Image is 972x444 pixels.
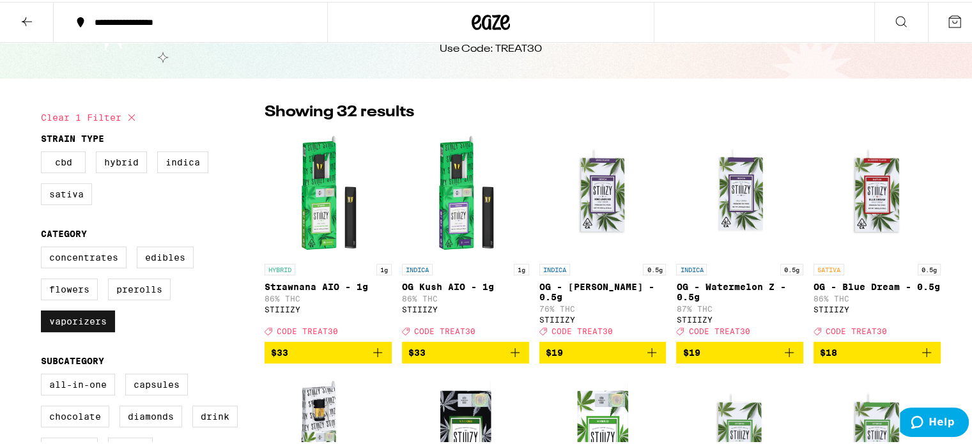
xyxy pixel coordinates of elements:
label: Sativa [41,181,92,203]
a: Open page for OG - Watermelon Z - 0.5g from STIIIZY [676,128,803,340]
p: OG - Watermelon Z - 0.5g [676,280,803,300]
label: Chocolate [41,404,109,425]
div: STIIIZY [402,303,529,312]
div: STIIIZY [676,314,803,322]
div: STIIIZY [265,303,392,312]
button: Add to bag [265,340,392,362]
p: INDICA [402,262,433,273]
p: INDICA [676,262,707,273]
span: CODE TREAT30 [277,325,338,333]
label: Capsules [125,372,188,394]
legend: Subcategory [41,354,104,364]
div: STIIIZY [814,303,941,312]
div: Use Code: TREAT30 [440,40,542,54]
img: STIIIZY - OG - Watermelon Z - 0.5g [676,128,803,256]
p: 86% THC [402,293,529,301]
p: 0.5g [780,262,803,273]
button: Add to bag [402,340,529,362]
p: OG - [PERSON_NAME] - 0.5g [539,280,667,300]
p: SATIVA [814,262,844,273]
img: STIIIZY - Strawnana AIO - 1g [265,128,392,256]
label: Prerolls [108,277,171,298]
a: Open page for OG Kush AIO - 1g from STIIIZY [402,128,529,340]
p: 0.5g [643,262,666,273]
p: 0.5g [918,262,941,273]
p: 87% THC [676,303,803,311]
p: 76% THC [539,303,667,311]
div: STIIIZY [539,314,667,322]
p: 86% THC [265,293,392,301]
img: STIIIZY - OG - King Louis XIII - 0.5g [539,128,667,256]
label: Indica [157,149,208,171]
label: Drink [192,404,238,425]
p: 1g [514,262,529,273]
label: All-In-One [41,372,115,394]
p: Showing 32 results [265,100,414,121]
a: Open page for OG - King Louis XIII - 0.5g from STIIIZY [539,128,667,340]
button: Add to bag [676,340,803,362]
p: HYBRID [265,262,295,273]
button: Clear 1 filter [41,100,139,132]
p: Strawnana AIO - 1g [265,280,392,290]
span: $19 [546,346,563,356]
span: $18 [820,346,837,356]
p: 86% THC [814,293,941,301]
button: Add to bag [814,340,941,362]
span: $33 [408,346,426,356]
legend: Category [41,227,87,237]
a: Open page for Strawnana AIO - 1g from STIIIZY [265,128,392,340]
span: CODE TREAT30 [552,325,613,333]
label: Flowers [41,277,98,298]
iframe: Opens a widget where you can find more information [900,406,969,438]
span: CODE TREAT30 [414,325,475,333]
span: CODE TREAT30 [826,325,887,333]
label: Edibles [137,245,194,266]
label: Concentrates [41,245,127,266]
span: $33 [271,346,288,356]
label: CBD [41,149,86,171]
a: Open page for OG - Blue Dream - 0.5g from STIIIZY [814,128,941,340]
label: Vaporizers [41,309,115,330]
p: 1g [376,262,392,273]
p: OG Kush AIO - 1g [402,280,529,290]
p: OG - Blue Dream - 0.5g [814,280,941,290]
img: STIIIZY - OG - Blue Dream - 0.5g [814,128,941,256]
p: INDICA [539,262,570,273]
span: $19 [683,346,700,356]
span: CODE TREAT30 [688,325,750,333]
button: Add to bag [539,340,667,362]
legend: Strain Type [41,132,104,142]
img: STIIIZY - OG Kush AIO - 1g [402,128,529,256]
label: Hybrid [96,149,147,171]
label: Diamonds [120,404,182,425]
